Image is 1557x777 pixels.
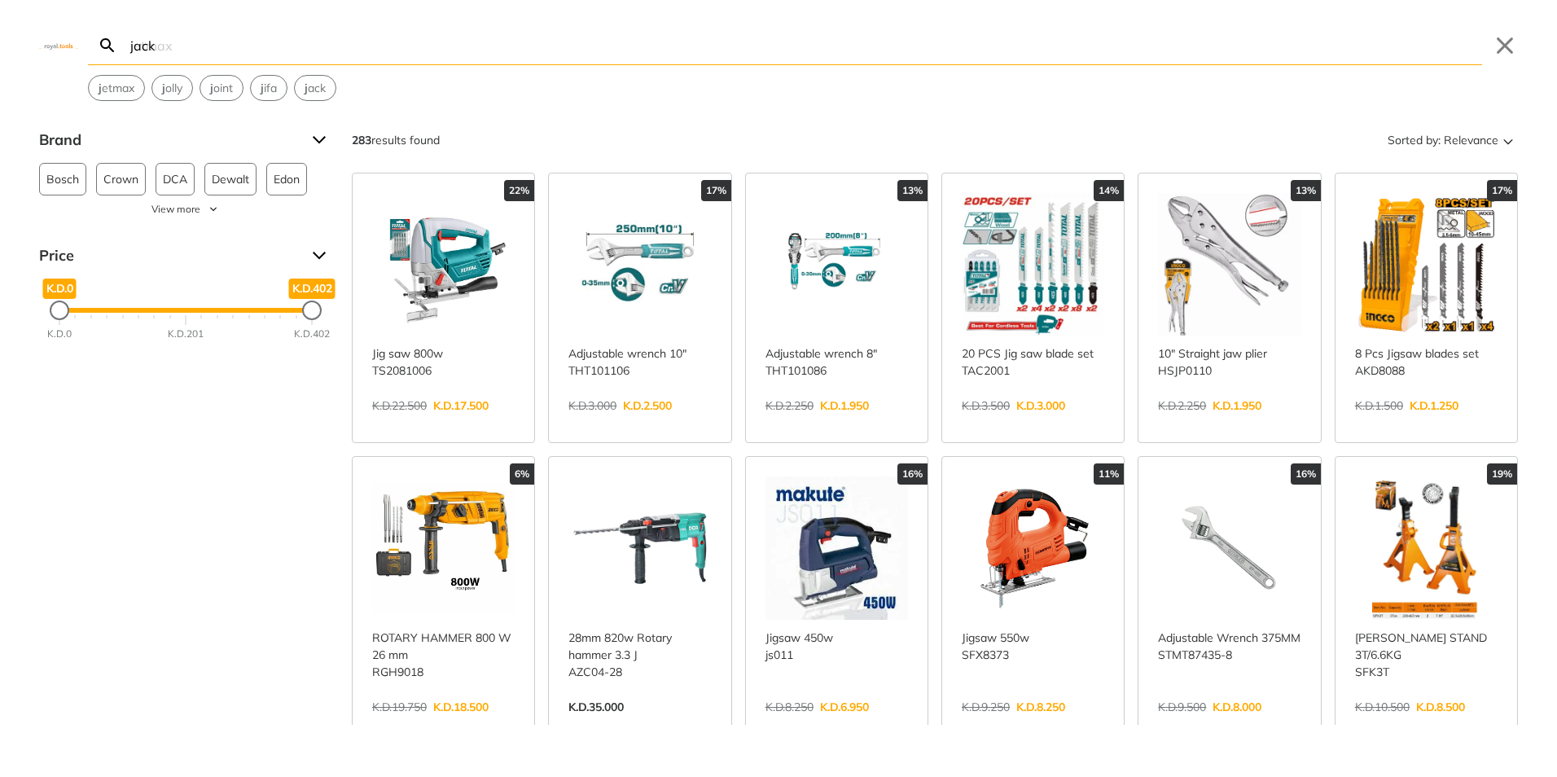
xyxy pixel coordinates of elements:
[1291,463,1321,485] div: 16%
[200,76,243,100] button: Select suggestion: joint
[47,327,72,341] div: K.D.0
[39,163,86,195] button: Bosch
[39,42,78,49] img: Close
[1444,127,1498,153] span: Relevance
[274,164,300,195] span: Edon
[210,81,213,95] strong: j
[163,164,187,195] span: DCA
[1492,33,1518,59] button: Close
[701,180,731,201] div: 17%
[261,81,264,95] strong: j
[127,26,1482,64] input: Search…
[302,301,322,320] div: Maximum Price
[294,75,336,101] div: Suggestion: jack
[1291,180,1321,201] div: 13%
[152,76,192,100] button: Select suggestion: jolly
[151,202,200,217] span: View more
[162,80,182,97] span: olly
[39,127,300,153] span: Brand
[1094,180,1124,201] div: 14%
[204,163,257,195] button: Dewalt
[99,81,102,95] strong: j
[305,81,308,95] strong: j
[1384,127,1518,153] button: Sorted by:Relevance Sort
[39,243,300,269] span: Price
[50,301,69,320] div: Minimum Price
[99,80,134,97] span: etmax
[897,180,928,201] div: 13%
[156,163,195,195] button: DCA
[39,202,332,217] button: View more
[266,163,307,195] button: Edon
[897,463,928,485] div: 16%
[1498,130,1518,150] svg: Sort
[295,76,336,100] button: Select suggestion: jack
[504,180,534,201] div: 22%
[261,80,277,97] span: ifa
[212,164,249,195] span: Dewalt
[46,164,79,195] span: Bosch
[103,164,138,195] span: Crown
[89,76,144,100] button: Select suggestion: jetmax
[294,327,330,341] div: K.D.402
[88,75,145,101] div: Suggestion: jetmax
[210,80,233,97] span: oint
[305,80,326,97] span: ack
[1487,463,1517,485] div: 19%
[352,133,371,147] strong: 283
[251,76,287,100] button: Select suggestion: jifa
[352,127,440,153] div: results found
[98,36,117,55] svg: Search
[1487,180,1517,201] div: 17%
[200,75,243,101] div: Suggestion: joint
[510,463,534,485] div: 6%
[151,75,193,101] div: Suggestion: jolly
[162,81,165,95] strong: j
[96,163,146,195] button: Crown
[168,327,204,341] div: K.D.201
[250,75,287,101] div: Suggestion: jifa
[1094,463,1124,485] div: 11%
